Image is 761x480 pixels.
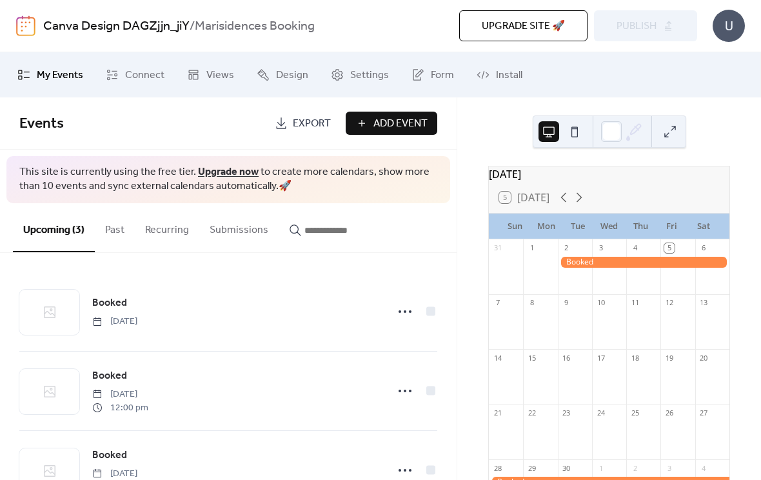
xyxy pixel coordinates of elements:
[293,116,331,132] span: Export
[8,57,93,92] a: My Events
[596,298,606,308] div: 10
[92,368,127,385] a: Booked
[596,408,606,418] div: 24
[493,243,502,253] div: 31
[699,243,709,253] div: 6
[92,401,148,415] span: 12:00 pm
[630,408,640,418] div: 25
[92,315,137,328] span: [DATE]
[699,463,709,473] div: 4
[527,463,537,473] div: 29
[499,214,531,239] div: Sun
[664,298,674,308] div: 12
[558,257,729,268] div: Booked
[527,243,537,253] div: 1
[630,243,640,253] div: 4
[92,448,127,463] span: Booked
[276,68,308,83] span: Design
[630,463,640,473] div: 2
[630,298,640,308] div: 11
[713,10,745,42] div: U
[625,214,657,239] div: Thu
[198,162,259,182] a: Upgrade now
[596,243,606,253] div: 3
[195,14,315,39] b: Marisidences Booking
[596,353,606,363] div: 17
[19,110,64,138] span: Events
[562,298,571,308] div: 9
[562,408,571,418] div: 23
[664,408,674,418] div: 26
[321,57,399,92] a: Settings
[16,15,35,36] img: logo
[493,353,502,363] div: 14
[562,353,571,363] div: 16
[92,388,148,401] span: [DATE]
[699,408,709,418] div: 27
[664,353,674,363] div: 19
[125,68,164,83] span: Connect
[177,57,244,92] a: Views
[496,68,522,83] span: Install
[699,353,709,363] div: 20
[13,203,95,252] button: Upcoming (3)
[373,116,428,132] span: Add Event
[593,214,625,239] div: Wed
[92,295,127,312] a: Booked
[687,214,719,239] div: Sat
[459,10,588,41] button: Upgrade site 🚀
[527,408,537,418] div: 22
[95,203,135,251] button: Past
[346,112,437,135] button: Add Event
[562,243,571,253] div: 2
[657,214,688,239] div: Fri
[596,463,606,473] div: 1
[350,68,389,83] span: Settings
[467,57,532,92] a: Install
[135,203,199,251] button: Recurring
[531,214,562,239] div: Mon
[493,408,502,418] div: 21
[265,112,341,135] a: Export
[562,463,571,473] div: 30
[664,463,674,473] div: 3
[19,165,437,194] span: This site is currently using the free tier. to create more calendars, show more than 10 events an...
[489,166,729,182] div: [DATE]
[562,214,593,239] div: Tue
[190,14,195,39] b: /
[206,68,234,83] span: Views
[43,14,190,39] a: Canva Design DAGZjjn_jiY
[37,68,83,83] span: My Events
[402,57,464,92] a: Form
[699,298,709,308] div: 13
[664,243,674,253] div: 5
[199,203,279,251] button: Submissions
[630,353,640,363] div: 18
[431,68,454,83] span: Form
[527,353,537,363] div: 15
[96,57,174,92] a: Connect
[482,19,565,34] span: Upgrade site 🚀
[493,298,502,308] div: 7
[247,57,318,92] a: Design
[527,298,537,308] div: 8
[493,463,502,473] div: 28
[92,447,127,464] a: Booked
